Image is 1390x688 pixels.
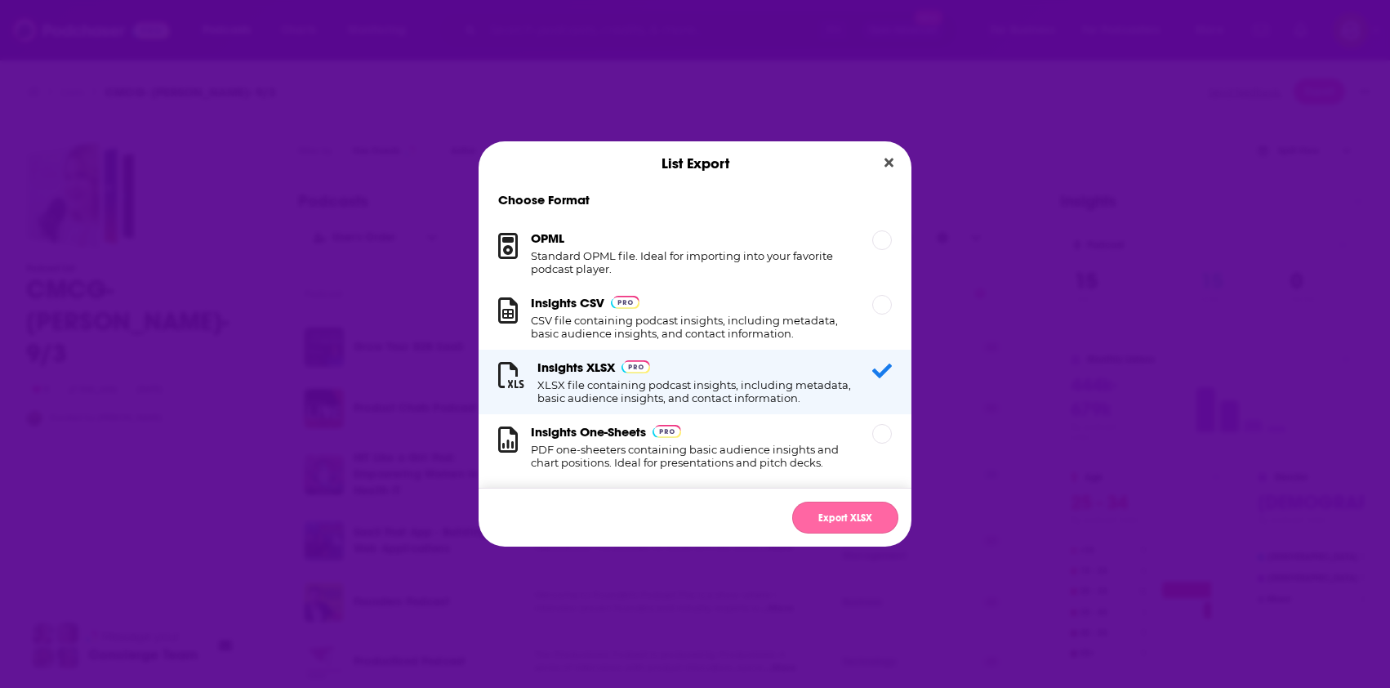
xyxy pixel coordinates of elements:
div: List Export [479,141,911,185]
h1: XLSX file containing podcast insights, including metadata, basic audience insights, and contact i... [537,378,853,404]
h3: OPML [531,230,564,246]
h1: CSV file containing podcast insights, including metadata, basic audience insights, and contact in... [531,314,853,340]
h3: Insights CSV [531,295,604,310]
button: Export XLSX [792,502,898,534]
h3: Insights One-Sheets [531,424,646,440]
img: Podchaser Pro [653,425,681,438]
button: Close [878,153,900,173]
h1: PDF one-sheeters containing basic audience insights and chart positions. Ideal for presentations ... [531,443,853,469]
h3: Insights XLSX [537,360,615,375]
h1: Standard OPML file. Ideal for importing into your favorite podcast player. [531,249,853,275]
img: Podchaser Pro [611,296,639,309]
h1: Choose Format [479,192,911,208]
img: Podchaser Pro [621,360,650,373]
